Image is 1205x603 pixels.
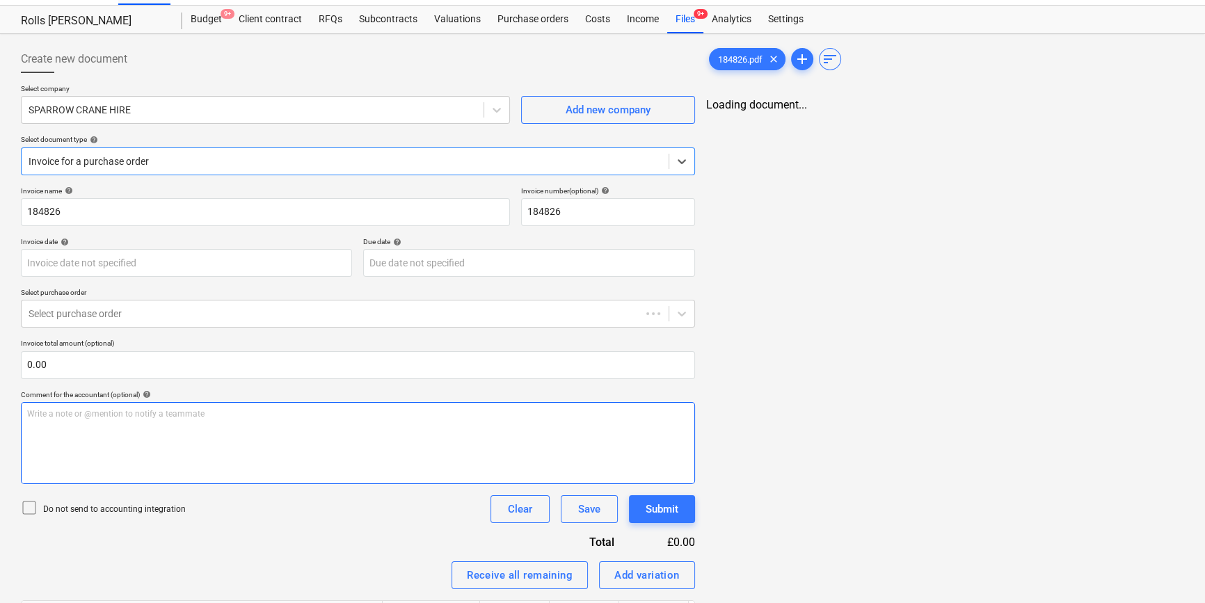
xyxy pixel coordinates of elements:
p: Do not send to accounting integration [43,504,186,515]
div: Invoice date [21,237,352,246]
button: Add new company [521,96,695,124]
a: Purchase orders [489,6,577,33]
input: Due date not specified [363,249,694,277]
span: help [140,390,151,399]
span: help [87,136,98,144]
div: Total [514,534,637,550]
a: Income [619,6,667,33]
span: sort [822,51,838,67]
input: Invoice number [521,198,695,226]
span: 9+ [694,9,708,19]
button: Clear [490,495,550,523]
button: Save [561,495,618,523]
span: help [390,238,401,246]
p: Invoice total amount (optional) [21,339,695,351]
div: Comment for the accountant (optional) [21,390,695,399]
div: Loading document... [706,98,1184,111]
div: Select document type [21,135,695,144]
span: add [794,51,811,67]
a: Costs [577,6,619,33]
a: Client contract [230,6,310,33]
div: Files [667,6,703,33]
span: 9+ [221,9,234,19]
p: Select company [21,84,510,96]
a: Budget9+ [182,6,230,33]
input: Invoice date not specified [21,249,352,277]
div: Rolls [PERSON_NAME] [21,14,166,29]
div: Invoice name [21,186,510,195]
div: £0.00 [637,534,695,550]
div: Submit [646,500,678,518]
button: Add variation [599,561,695,589]
div: Receive all remaining [467,566,573,584]
a: Analytics [703,6,760,33]
button: Receive all remaining [452,561,588,589]
span: Create new document [21,51,127,67]
div: Add variation [614,566,680,584]
span: help [58,238,69,246]
p: Select purchase order [21,288,695,300]
span: clear [765,51,782,67]
span: help [598,186,609,195]
span: help [62,186,73,195]
span: 184826.pdf [710,54,771,65]
div: Due date [363,237,694,246]
a: Settings [760,6,812,33]
div: Save [578,500,600,518]
a: Subcontracts [351,6,426,33]
div: Add new company [566,101,651,119]
div: 184826.pdf [709,48,785,70]
button: Submit [629,495,695,523]
a: Files9+ [667,6,703,33]
div: Invoice number (optional) [521,186,695,195]
iframe: Chat Widget [1135,536,1205,603]
input: Invoice name [21,198,510,226]
a: RFQs [310,6,351,33]
input: Invoice total amount (optional) [21,351,695,379]
a: Valuations [426,6,489,33]
div: Budget [182,6,230,33]
div: Clear [508,500,532,518]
